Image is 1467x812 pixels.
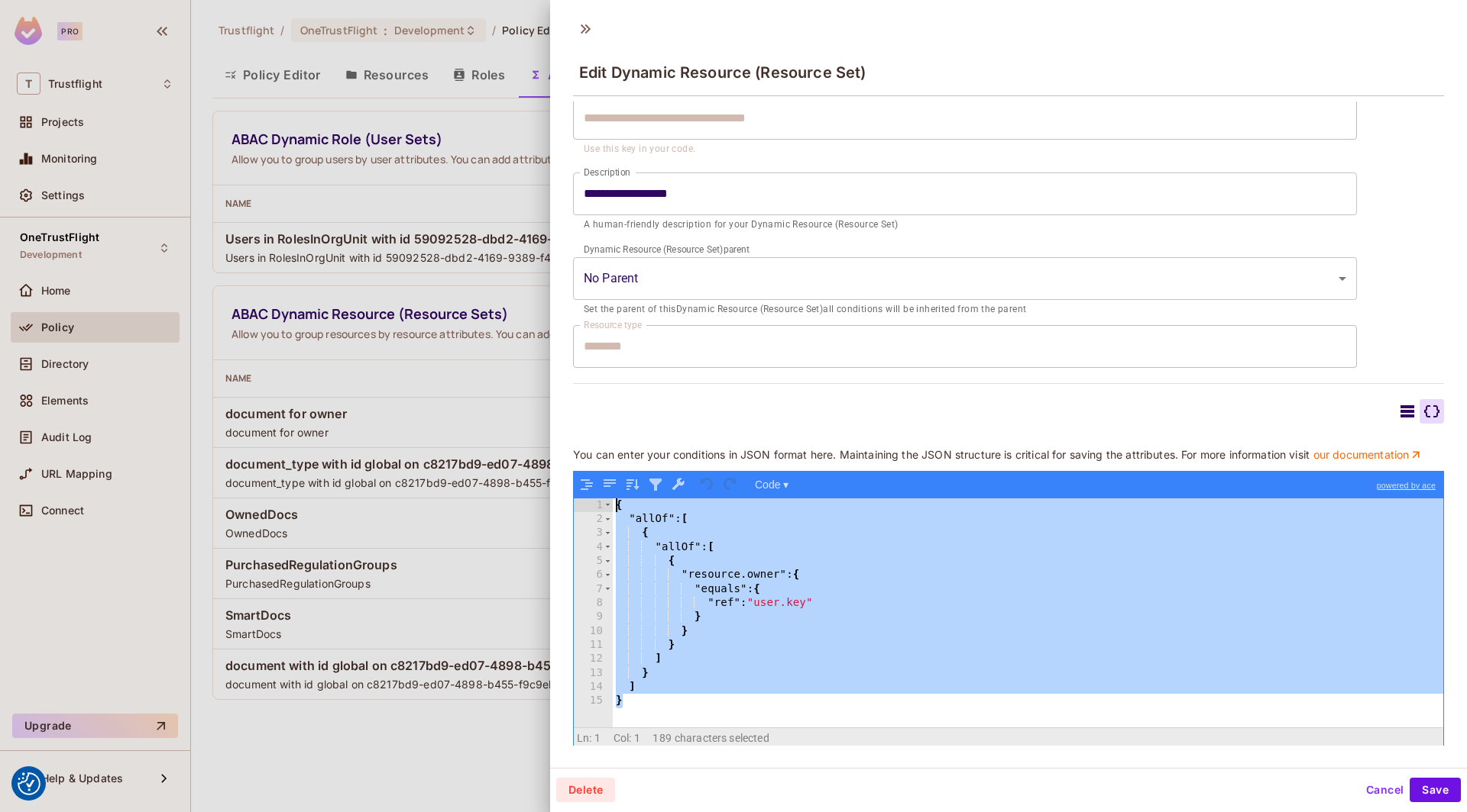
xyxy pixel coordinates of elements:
[577,732,591,744] span: Ln:
[614,732,632,744] span: Col:
[574,596,613,610] div: 8
[574,666,613,680] div: 13
[584,318,642,331] label: Resource type
[750,475,794,495] button: Code ▾
[669,475,688,495] button: Repair JSON: fix quotes and escape characters, remove comments and JSONP notation, turn JavaScrip...
[574,554,613,568] div: 5
[574,652,613,665] div: 12
[721,475,740,495] button: Redo (Ctrl+Shift+Z)
[574,582,613,596] div: 7
[1410,778,1461,802] button: Save
[584,302,1346,317] p: Set the parent of this Dynamic Resource (Resource Set) all conditions will be inherited from the ...
[675,732,769,744] span: characters selected
[574,624,613,638] div: 10
[584,142,1346,157] p: Use this key in your code.
[574,526,613,540] div: 3
[1313,448,1423,462] a: our documentation
[634,732,640,744] span: 1
[579,63,866,82] span: Edit Dynamic Resource (Resource Set)
[574,512,613,526] div: 2
[577,475,597,495] button: Format JSON data, with proper indentation and line feeds (Ctrl+I)
[623,475,643,495] button: Sort contents
[574,540,613,554] div: 4
[584,90,599,103] label: Key
[574,498,613,512] div: 1
[1369,472,1443,499] a: powered by ace
[584,243,750,256] label: Dynamic Resource (Resource Set) parent
[698,475,717,495] button: Undo last action (Ctrl+Z)
[594,732,601,744] span: 1
[1360,778,1410,802] button: Cancel
[574,638,613,652] div: 11
[573,257,1357,300] div: Without label
[574,568,613,582] div: 6
[584,166,630,179] label: Description
[600,475,620,495] button: Compact JSON data, remove all whitespaces (Ctrl+Shift+I)
[18,772,40,795] button: Consent Preferences
[574,610,613,623] div: 9
[573,448,1444,462] p: You can enter your conditions in JSON format here. Maintaining the JSON structure is critical for...
[646,475,665,495] button: Filter, sort, or transform contents
[574,680,613,694] div: 14
[584,217,1346,233] p: A human-friendly description for your Dynamic Resource (Resource Set)
[556,778,615,802] button: Delete
[18,772,40,795] img: Revisit consent button
[574,694,613,707] div: 15
[653,732,671,744] span: 189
